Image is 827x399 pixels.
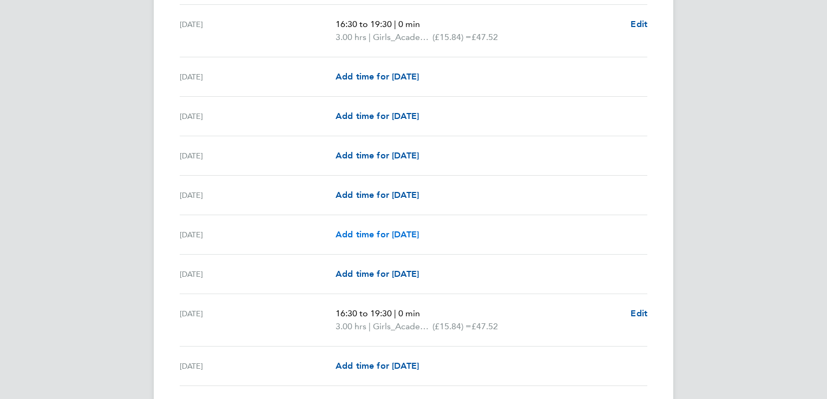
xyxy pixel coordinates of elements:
span: Girls_Academy_Coach [373,320,432,333]
span: £47.52 [471,321,498,331]
span: | [369,321,371,331]
span: 16:30 to 19:30 [336,308,392,318]
span: 3.00 hrs [336,321,366,331]
div: [DATE] [180,149,336,162]
a: Add time for [DATE] [336,228,419,241]
span: Add time for [DATE] [336,111,419,121]
span: Edit [631,19,647,29]
span: 3.00 hrs [336,32,366,42]
span: 16:30 to 19:30 [336,19,392,29]
span: Add time for [DATE] [336,361,419,371]
span: (£15.84) = [432,321,471,331]
div: [DATE] [180,110,336,123]
span: £47.52 [471,32,498,42]
span: | [394,308,396,318]
span: Girls_Academy_Coach [373,31,432,44]
a: Edit [631,18,647,31]
span: Add time for [DATE] [336,269,419,279]
div: [DATE] [180,268,336,281]
span: Add time for [DATE] [336,150,419,161]
span: Add time for [DATE] [336,190,419,200]
span: 0 min [398,19,420,29]
span: Add time for [DATE] [336,71,419,82]
div: [DATE] [180,189,336,202]
div: [DATE] [180,360,336,373]
span: Edit [631,308,647,318]
a: Add time for [DATE] [336,268,419,281]
span: Add time for [DATE] [336,229,419,240]
a: Add time for [DATE] [336,70,419,83]
a: Edit [631,307,647,320]
a: Add time for [DATE] [336,149,419,162]
a: Add time for [DATE] [336,110,419,123]
span: | [369,32,371,42]
span: (£15.84) = [432,32,471,42]
span: 0 min [398,308,420,318]
span: | [394,19,396,29]
a: Add time for [DATE] [336,189,419,202]
div: [DATE] [180,228,336,241]
a: Add time for [DATE] [336,360,419,373]
div: [DATE] [180,18,336,44]
div: [DATE] [180,307,336,333]
div: [DATE] [180,70,336,83]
